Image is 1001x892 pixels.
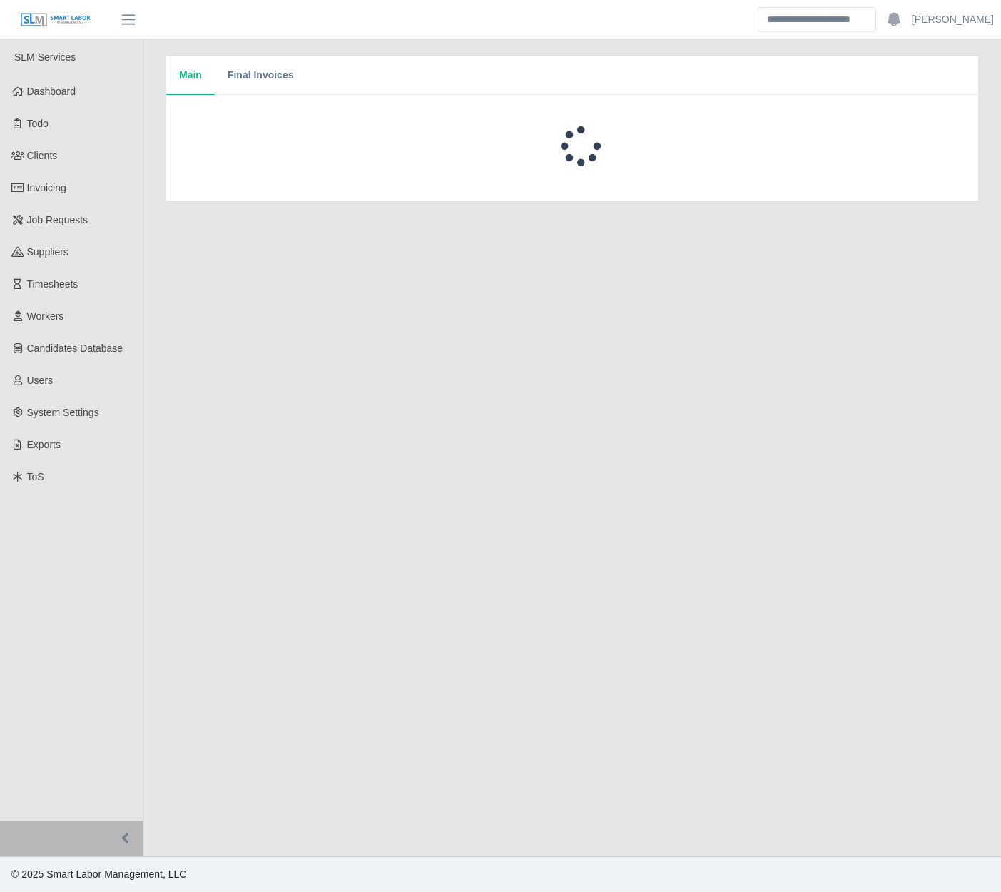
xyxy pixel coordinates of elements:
span: Suppliers [27,246,68,258]
span: Job Requests [27,214,88,225]
span: Invoicing [27,182,66,193]
span: © 2025 Smart Labor Management, LLC [11,868,186,880]
span: Users [27,375,54,386]
input: Search [758,7,876,32]
span: Candidates Database [27,343,123,354]
span: Dashboard [27,86,76,97]
span: System Settings [27,407,99,418]
span: ToS [27,471,44,482]
span: Exports [27,439,61,450]
img: SLM Logo [20,12,91,28]
span: Workers [27,310,64,322]
span: SLM Services [14,51,76,63]
span: Timesheets [27,278,78,290]
a: [PERSON_NAME] [912,12,994,27]
span: Todo [27,118,49,129]
button: Main [166,56,215,95]
button: Final Invoices [215,56,307,95]
span: Clients [27,150,58,161]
